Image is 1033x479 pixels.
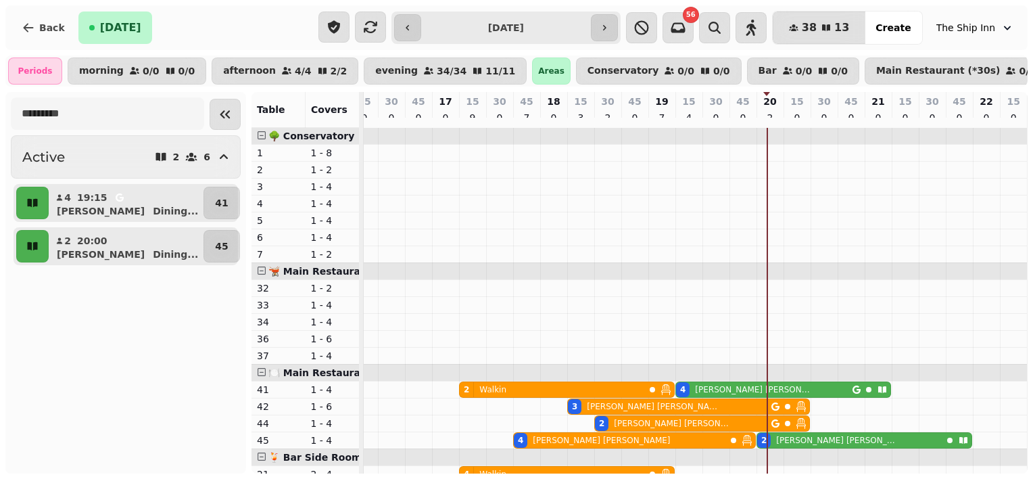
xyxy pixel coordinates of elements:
p: 0 [711,111,721,124]
p: 17 [439,95,452,108]
span: 🫕 Main Restaurant (*30s) [268,266,407,277]
button: 41 [203,187,239,219]
p: Main Restaurant (*30s) [876,66,1001,76]
p: 36 [257,332,300,346]
p: Dining ... [153,248,198,261]
p: 20 [763,95,776,108]
p: 32 [257,281,300,295]
p: 6 [203,152,210,162]
p: 4 [64,191,72,204]
div: 2 [464,384,469,395]
p: 0 / 0 [677,66,694,76]
p: 45 [953,95,965,108]
p: 0 [359,111,370,124]
p: 45 [412,95,425,108]
div: 4 [518,435,523,446]
p: 30 [385,95,398,108]
p: [PERSON_NAME] [57,248,145,261]
button: Conservatory0/00/0 [576,58,742,85]
p: 4 [683,111,694,124]
span: Table [257,104,285,115]
p: 1 - 6 [311,332,354,346]
p: 1 - 4 [311,197,354,210]
p: 45 [520,95,533,108]
p: 21 [871,95,884,108]
p: 0 [819,111,830,124]
p: 19 [655,95,668,108]
p: 0 [738,111,748,124]
p: 0 / 0 [713,66,730,76]
button: Collapse sidebar [210,99,241,130]
span: 🍽️ Main Restaurant (*40s) [268,367,407,378]
p: 2 [173,152,180,162]
p: 2 [257,163,300,177]
button: Active26 [11,135,241,179]
button: morning0/00/0 [68,58,206,85]
p: 18 [547,95,560,108]
button: 419:15[PERSON_NAME]Dining... [51,187,201,219]
p: 0 / 0 [143,66,160,76]
span: 13 [834,22,849,33]
p: 34 / 34 [437,66,466,76]
p: 0 [927,111,938,124]
p: 42 [257,400,300,413]
p: 2 / 2 [331,66,347,76]
p: 19:15 [77,191,107,204]
span: Back [39,23,65,32]
button: evening34/3411/11 [364,58,527,85]
p: 30 [709,95,722,108]
p: 0 / 0 [178,66,195,76]
p: 45 [844,95,857,108]
p: [PERSON_NAME] [PERSON_NAME] [614,418,732,429]
p: 1 - 4 [311,315,354,329]
p: 7 [656,111,667,124]
p: 1 - 4 [311,298,354,312]
p: [PERSON_NAME] [PERSON_NAME] [587,401,724,412]
button: afternoon4/42/2 [212,58,358,85]
p: 15 [682,95,695,108]
p: 1 - 2 [311,281,354,295]
p: 1 - 8 [311,146,354,160]
p: 44 [257,417,300,430]
p: [PERSON_NAME] [PERSON_NAME] [695,384,813,395]
p: 0 [981,111,992,124]
p: 22 [980,95,992,108]
p: 15 [466,95,479,108]
p: 41 [215,196,228,210]
p: 2 [602,111,613,124]
p: [PERSON_NAME] [PERSON_NAME] [776,435,900,446]
span: 🌳 Conservatory [268,131,354,141]
p: 4 / 4 [295,66,312,76]
p: evening [375,66,418,76]
h2: Active [22,147,65,166]
p: 0 [792,111,802,124]
p: 11 / 11 [485,66,515,76]
button: 3813 [773,12,866,44]
p: 1 - 4 [311,383,354,396]
button: [DATE] [78,12,152,44]
p: Walkin [479,384,506,395]
button: 45 [203,230,239,263]
p: 9 [467,111,478,124]
p: [PERSON_NAME] [PERSON_NAME] [533,435,670,446]
p: 45 [257,434,300,447]
p: 2 [64,234,72,248]
button: The Ship Inn [928,16,1022,40]
p: 20:00 [77,234,107,248]
p: 41 [257,383,300,396]
p: 15 [898,95,911,108]
p: 0 [873,111,884,124]
p: Bar [759,66,777,76]
button: 220:00[PERSON_NAME]Dining... [51,230,201,263]
p: 6 [257,231,300,244]
p: 1 - 2 [311,163,354,177]
p: 0 / 0 [796,66,813,76]
button: Create [865,12,921,44]
p: 1 - 4 [311,214,354,227]
button: Back [11,12,76,44]
p: 0 [846,111,857,124]
div: Periods [8,58,62,85]
p: 5 [257,214,300,227]
p: 1 - 2 [311,248,354,261]
p: 1 - 4 [311,434,354,447]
